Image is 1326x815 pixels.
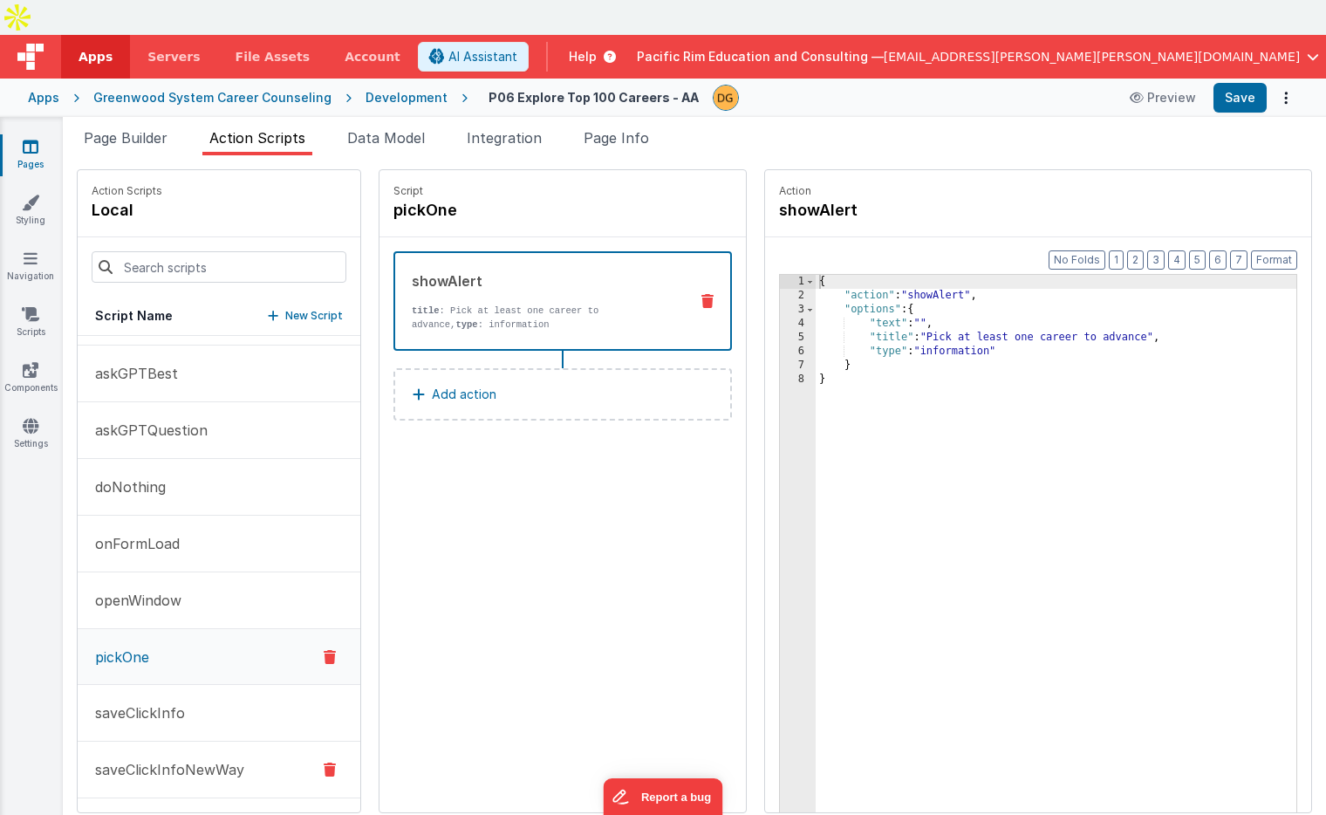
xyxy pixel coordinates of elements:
[85,759,244,780] p: saveClickInfoNewWay
[393,184,732,198] p: Script
[147,48,200,65] span: Servers
[92,184,162,198] p: Action Scripts
[1209,250,1227,270] button: 6
[236,48,311,65] span: File Assets
[467,129,542,147] span: Integration
[85,647,149,668] p: pickOne
[85,590,181,611] p: openWindow
[1147,250,1165,270] button: 3
[79,48,113,65] span: Apps
[780,275,816,289] div: 1
[85,702,185,723] p: saveClickInfo
[779,184,1297,198] p: Action
[347,129,425,147] span: Data Model
[84,129,167,147] span: Page Builder
[95,307,173,325] h5: Script Name
[1189,250,1206,270] button: 5
[285,307,343,325] p: New Script
[78,572,360,629] button: openWindow
[1251,250,1297,270] button: Format
[92,198,162,223] h4: local
[78,629,360,685] button: pickOne
[432,384,496,405] p: Add action
[1274,86,1298,110] button: Options
[78,459,360,516] button: doNothing
[78,516,360,572] button: onFormLoad
[130,35,217,79] a: Servers
[85,533,180,554] p: onFormLoad
[1230,250,1247,270] button: 7
[780,303,816,317] div: 3
[779,198,1041,223] h4: showAlert
[1109,250,1124,270] button: 1
[714,86,738,110] img: caa8b66bf8f534837c52a19a34966864
[780,359,816,373] div: 7
[780,289,816,303] div: 2
[412,271,674,291] div: showAlert
[78,685,360,742] button: saveClickInfo
[78,346,360,402] button: askGPTBest
[85,420,208,441] p: askGPTQuestion
[637,48,1319,65] button: Pacific Rim Education and Consulting — [EMAIL_ADDRESS][PERSON_NAME][PERSON_NAME][DOMAIN_NAME]
[93,89,331,106] div: Greenwood System Career Counseling
[61,35,130,79] a: Apps
[268,307,343,325] button: New Script
[78,742,360,798] button: saveClickInfoNewWay
[569,48,597,65] span: Help
[412,304,674,332] p: : Pick at least one career to advance, : information
[393,198,655,223] h4: pickOne
[78,402,360,459] button: askGPTQuestion
[393,368,732,421] button: Add action
[85,363,178,384] p: askGPTBest
[884,48,1300,65] span: [EMAIL_ADDRESS][PERSON_NAME][PERSON_NAME][DOMAIN_NAME]
[780,331,816,345] div: 5
[327,35,418,79] a: Account
[637,48,884,65] span: Pacific Rim Education and Consulting —
[418,42,529,72] button: AI Assistant
[1127,250,1144,270] button: 2
[1213,83,1267,113] button: Save
[1049,250,1105,270] button: No Folds
[412,305,440,316] strong: title
[1119,84,1206,112] button: Preview
[489,91,699,104] h4: P06 Explore Top 100 Careers - AA
[604,778,723,815] iframe: Marker.io feedback button
[455,319,477,330] strong: type
[584,129,649,147] span: Page Info
[448,48,517,65] span: AI Assistant
[780,317,816,331] div: 4
[209,129,305,147] span: Action Scripts
[85,476,166,497] p: doNothing
[780,373,816,387] div: 8
[1168,250,1186,270] button: 4
[780,345,816,359] div: 6
[218,35,328,79] a: File Assets
[28,89,59,106] div: Apps
[92,251,346,283] input: Search scripts
[366,89,448,106] div: Development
